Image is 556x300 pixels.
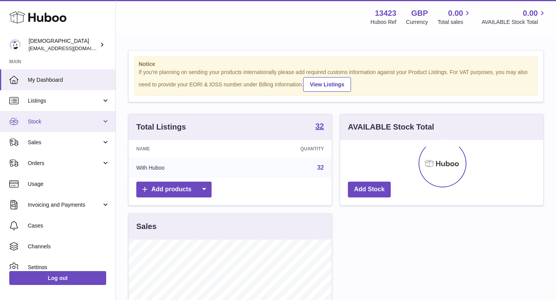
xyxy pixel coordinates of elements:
[406,19,428,26] div: Currency
[28,243,110,250] span: Channels
[29,45,114,51] span: [EMAIL_ADDRESS][DOMAIN_NAME]
[437,19,472,26] span: Total sales
[28,222,110,229] span: Cases
[28,97,102,104] span: Listings
[448,8,463,19] span: 0.00
[437,8,472,26] a: 0.00 Total sales
[481,8,547,26] a: 0.00 AVAILABLE Stock Total
[139,61,533,68] strong: Notice
[129,140,236,158] th: Name
[315,122,324,130] strong: 32
[375,8,397,19] strong: 13423
[136,221,156,232] h3: Sales
[136,122,186,132] h3: Total Listings
[28,180,110,188] span: Usage
[28,160,102,167] span: Orders
[315,122,324,131] a: 32
[28,139,102,146] span: Sales
[129,158,236,178] td: With Huboo
[523,8,538,19] span: 0.00
[411,8,428,19] strong: GBP
[136,182,212,197] a: Add products
[348,122,434,132] h3: AVAILABLE Stock Total
[28,201,102,209] span: Invoicing and Payments
[303,77,351,92] a: View Listings
[28,264,110,271] span: Settings
[9,271,106,285] a: Log out
[317,164,324,171] a: 32
[236,140,332,158] th: Quantity
[28,76,110,84] span: My Dashboard
[481,19,547,26] span: AVAILABLE Stock Total
[139,69,533,92] div: If you're planning on sending your products internationally please add required customs informati...
[371,19,397,26] div: Huboo Ref
[28,118,102,125] span: Stock
[348,182,391,197] a: Add Stock
[29,37,98,52] div: [DEMOGRAPHIC_DATA]
[9,39,21,51] img: olgazyuz@outlook.com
